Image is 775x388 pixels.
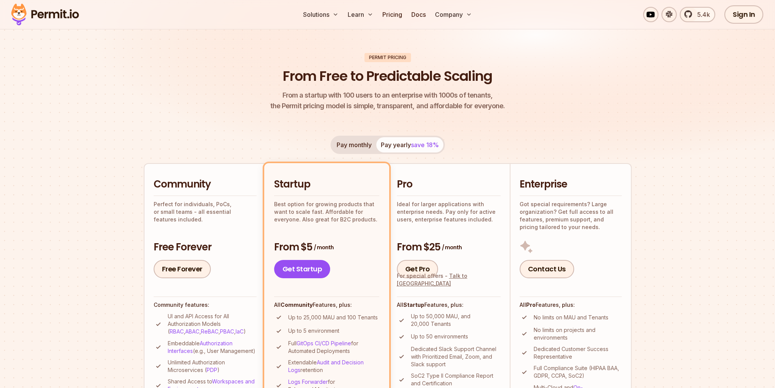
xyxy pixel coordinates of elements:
button: Learn [345,7,376,22]
h3: From $5 [274,240,379,254]
a: Audit and Decision Logs [288,359,364,373]
p: Perfect for individuals, PoCs, or small teams - all essential features included. [154,200,257,223]
a: RBAC [170,328,184,335]
p: Got special requirements? Large organization? Get full access to all features, premium support, a... [520,200,622,231]
a: Contact Us [520,260,574,278]
h4: All Features, plus: [397,301,501,309]
p: Full Compliance Suite (HIPAA BAA, GDPR, CCPA, SoC2) [534,364,622,380]
p: Dedicated Customer Success Representative [534,345,622,361]
p: Up to 50 environments [411,333,468,340]
p: Embeddable (e.g., User Management) [168,340,257,355]
p: Full for Automated Deployments [288,340,379,355]
a: ABAC [185,328,199,335]
a: Docs [408,7,429,22]
p: Unlimited Authorization Microservices ( ) [168,359,257,374]
p: SoC2 Type II Compliance Report and Certification [411,372,501,387]
strong: Startup [403,301,424,308]
a: GitOps CI/CD Pipeline [297,340,351,346]
p: Dedicated Slack Support Channel with Prioritized Email, Zoom, and Slack support [411,345,501,368]
div: For special offers - [397,272,501,287]
a: Free Forever [154,260,211,278]
img: Permit logo [8,2,82,27]
p: Up to 5 environment [288,327,339,335]
a: Logs Forwarder [288,378,328,385]
p: Up to 25,000 MAU and 100 Tenants [288,314,378,321]
h2: Community [154,178,257,191]
a: Sign In [724,5,764,24]
strong: Pro [526,301,536,308]
p: the Permit pricing model is simple, transparent, and affordable for everyone. [270,90,505,111]
a: Get Pro [397,260,438,278]
p: Ideal for larger applications with enterprise needs. Pay only for active users, enterprise featur... [397,200,501,223]
h1: From Free to Predictable Scaling [283,67,492,86]
p: Up to 50,000 MAU, and 20,000 Tenants [411,313,501,328]
a: PBAC [220,328,234,335]
button: Pay monthly [332,137,376,152]
p: UI and API Access for All Authorization Models ( , , , , ) [168,313,257,335]
a: ReBAC [201,328,218,335]
a: 5.4k [680,7,715,22]
span: / month [314,244,334,251]
h4: Community features: [154,301,257,309]
span: 5.4k [693,10,710,19]
span: From a startup with 100 users to an enterprise with 1000s of tenants, [270,90,505,101]
a: IaC [236,328,244,335]
h2: Startup [274,178,379,191]
p: No limits on projects and environments [534,326,622,342]
a: Authorization Interfaces [168,340,233,354]
button: Company [432,7,475,22]
h2: Pro [397,178,501,191]
p: Extendable retention [288,359,379,374]
h4: All Features, plus: [520,301,622,309]
h2: Enterprise [520,178,622,191]
h4: All Features, plus: [274,301,379,309]
p: No limits on MAU and Tenants [534,314,608,321]
strong: Community [281,301,313,308]
h3: Free Forever [154,240,257,254]
button: Solutions [300,7,342,22]
h3: From $25 [397,240,501,254]
div: Permit Pricing [364,53,411,62]
p: Best option for growing products that want to scale fast. Affordable for everyone. Also great for... [274,200,379,223]
a: Get Startup [274,260,331,278]
a: PDP [207,367,217,373]
span: / month [442,244,462,251]
a: Pricing [379,7,405,22]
